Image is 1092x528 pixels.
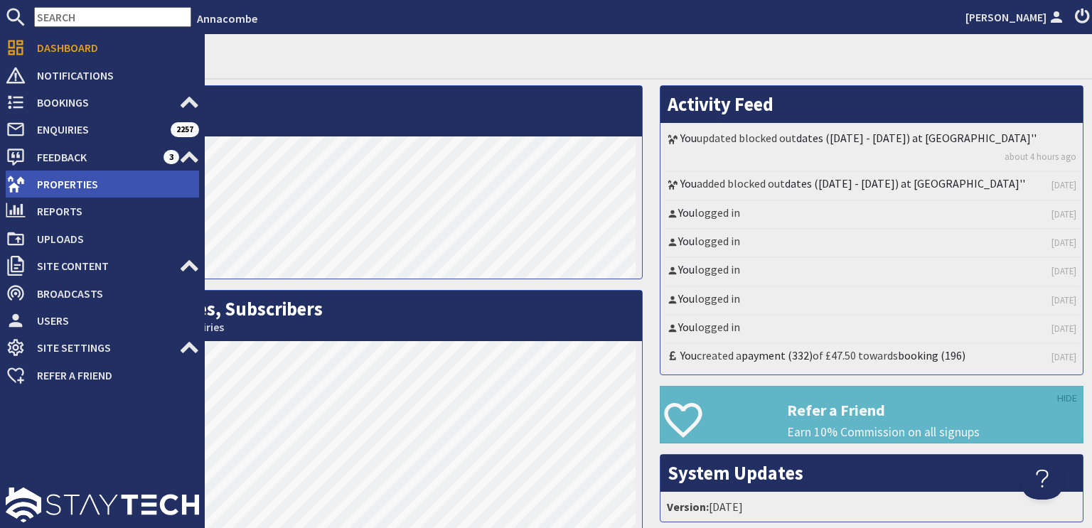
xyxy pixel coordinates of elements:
[197,11,257,26] a: Annacombe
[43,291,642,341] h2: Bookings, Enquiries, Subscribers
[678,320,695,334] a: You
[664,495,1079,518] li: [DATE]
[6,364,199,387] a: Refer a Friend
[1005,150,1076,163] a: about 4 hours ago
[6,336,199,359] a: Site Settings
[6,173,199,195] a: Properties
[1051,322,1076,335] a: [DATE]
[1021,457,1064,500] iframe: Toggle Customer Support
[664,316,1079,344] li: logged in
[664,230,1079,258] li: logged in
[6,146,199,168] a: Feedback 3
[680,176,697,190] a: You
[26,282,199,305] span: Broadcasts
[678,234,695,248] a: You
[787,401,1083,419] h3: Refer a Friend
[664,126,1079,172] li: updated blocked out
[664,287,1079,316] li: logged in
[664,201,1079,230] li: logged in
[50,320,635,334] small: This Month: 0 Bookings, 2 Enquiries
[164,150,179,164] span: 3
[26,173,199,195] span: Properties
[26,146,164,168] span: Feedback
[796,131,1037,145] a: dates ([DATE] - [DATE]) at [GEOGRAPHIC_DATA]''
[680,131,697,145] a: You
[1051,178,1076,192] a: [DATE]
[664,344,1079,371] li: created a of £47.50 towards
[678,205,695,220] a: You
[1051,208,1076,221] a: [DATE]
[6,200,199,222] a: Reports
[664,172,1079,200] li: added blocked out
[26,64,199,87] span: Notifications
[664,258,1079,286] li: logged in
[34,7,191,27] input: SEARCH
[26,309,199,332] span: Users
[660,386,1083,443] a: Refer a Friend Earn 10% Commission on all signups
[965,9,1066,26] a: [PERSON_NAME]
[171,122,199,136] span: 2257
[26,36,199,59] span: Dashboard
[6,309,199,332] a: Users
[6,118,199,141] a: Enquiries 2257
[26,227,199,250] span: Uploads
[6,282,199,305] a: Broadcasts
[26,200,199,222] span: Reports
[6,254,199,277] a: Site Content
[680,348,697,362] a: You
[6,91,199,114] a: Bookings
[26,91,179,114] span: Bookings
[6,487,199,522] img: staytech_l_w-4e588a39d9fa60e82540d7cfac8cfe4b7147e857d3e8dbdfbd41c59d52db0ec4.svg
[26,336,179,359] span: Site Settings
[678,291,695,306] a: You
[1051,293,1076,307] a: [DATE]
[6,227,199,250] a: Uploads
[668,461,803,485] a: System Updates
[667,500,709,514] strong: Version:
[678,262,695,276] a: You
[26,254,179,277] span: Site Content
[785,176,1025,190] a: dates ([DATE] - [DATE]) at [GEOGRAPHIC_DATA]''
[6,36,199,59] a: Dashboard
[1051,350,1076,364] a: [DATE]
[898,348,965,362] a: booking (196)
[668,92,773,116] a: Activity Feed
[26,364,199,387] span: Refer a Friend
[787,423,1083,441] p: Earn 10% Commission on all signups
[1051,236,1076,249] a: [DATE]
[1051,264,1076,278] a: [DATE]
[50,116,635,129] small: This Month: 202 Visits
[26,118,171,141] span: Enquiries
[43,86,642,136] h2: Visits per Day
[1057,391,1077,406] a: HIDE
[742,348,813,362] a: payment (332)
[6,64,199,87] a: Notifications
